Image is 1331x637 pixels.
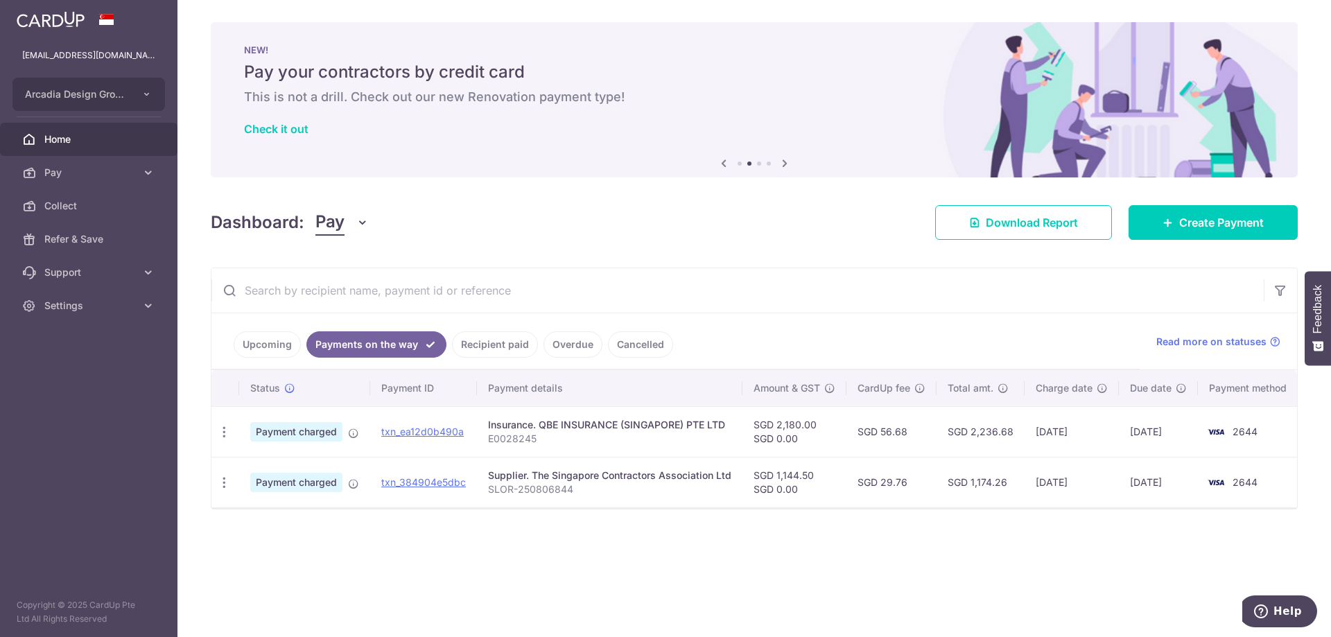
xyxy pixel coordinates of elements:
th: Payment ID [370,370,477,406]
a: Cancelled [608,331,673,358]
a: Payments on the way [306,331,446,358]
td: SGD 1,174.26 [937,457,1025,507]
input: Search by recipient name, payment id or reference [211,268,1264,313]
p: SLOR-250806844 [488,482,731,496]
td: SGD 2,180.00 SGD 0.00 [742,406,846,457]
span: Support [44,265,136,279]
span: Pay [315,209,345,236]
span: Total amt. [948,381,993,395]
td: [DATE] [1025,406,1119,457]
td: [DATE] [1119,406,1198,457]
a: Create Payment [1129,205,1298,240]
td: SGD 2,236.68 [937,406,1025,457]
button: Arcadia Design Group Pte Ltd [12,78,165,111]
button: Pay [315,209,369,236]
span: Amount & GST [754,381,820,395]
td: SGD 56.68 [846,406,937,457]
iframe: Opens a widget where you can find more information [1242,595,1317,630]
a: txn_384904e5dbc [381,476,466,488]
img: CardUp [17,11,85,28]
span: Home [44,132,136,146]
span: Refer & Save [44,232,136,246]
a: txn_ea12d0b490a [381,426,464,437]
td: SGD 1,144.50 SGD 0.00 [742,457,846,507]
span: Read more on statuses [1156,335,1267,349]
img: Bank Card [1202,424,1230,440]
a: Check it out [244,122,308,136]
h6: This is not a drill. Check out our new Renovation payment type! [244,89,1264,105]
th: Payment method [1198,370,1303,406]
span: 2644 [1233,426,1258,437]
p: NEW! [244,44,1264,55]
span: Collect [44,199,136,213]
a: Upcoming [234,331,301,358]
span: Feedback [1312,285,1324,333]
div: Insurance. QBE INSURANCE (SINGAPORE) PTE LTD [488,418,731,432]
a: Overdue [543,331,602,358]
a: Recipient paid [452,331,538,358]
h4: Dashboard: [211,210,304,235]
p: E0028245 [488,432,731,446]
td: [DATE] [1025,457,1119,507]
h5: Pay your contractors by credit card [244,61,1264,83]
div: Supplier. The Singapore Contractors Association Ltd [488,469,731,482]
span: Payment charged [250,422,342,442]
th: Payment details [477,370,742,406]
span: 2644 [1233,476,1258,488]
span: CardUp fee [858,381,910,395]
img: Renovation banner [211,22,1298,177]
span: Pay [44,166,136,180]
span: Payment charged [250,473,342,492]
button: Feedback - Show survey [1305,271,1331,365]
a: Read more on statuses [1156,335,1280,349]
span: Create Payment [1179,214,1264,231]
span: Arcadia Design Group Pte Ltd [25,87,128,101]
span: Charge date [1036,381,1093,395]
span: Due date [1130,381,1172,395]
td: [DATE] [1119,457,1198,507]
img: Bank Card [1202,474,1230,491]
span: Status [250,381,280,395]
p: [EMAIL_ADDRESS][DOMAIN_NAME] [22,49,155,62]
a: Download Report [935,205,1112,240]
span: Download Report [986,214,1078,231]
span: Settings [44,299,136,313]
td: SGD 29.76 [846,457,937,507]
